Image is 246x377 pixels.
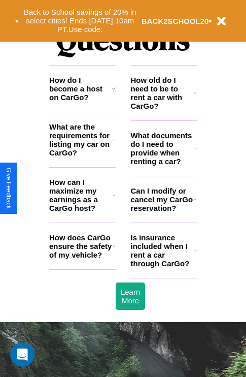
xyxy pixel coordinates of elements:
iframe: Intercom live chat [10,342,34,367]
button: Learn More [116,282,145,310]
h3: How do I become a host on CarGo? [49,76,112,102]
h3: How can I maximize my earnings as a CarGo host? [49,178,113,212]
h3: What documents do I need to provide when renting a car? [131,131,195,166]
h3: How does CarGo ensure the safety of my vehicle? [49,233,113,259]
h3: Can I modify or cancel my CarGo reservation? [131,186,194,212]
h3: What are the requirements for listing my car on CarGo? [49,122,113,157]
div: Give Feedback [5,168,12,209]
h3: How old do I need to be to rent a car with CarGo? [131,76,194,110]
button: Back to School savings of 20% in select cities! Ends [DATE] 10am PT.Use code: [19,5,142,37]
b: BACK2SCHOOL20 [142,17,209,25]
h3: Is insurance included when I rent a car through CarGo? [131,233,194,268]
